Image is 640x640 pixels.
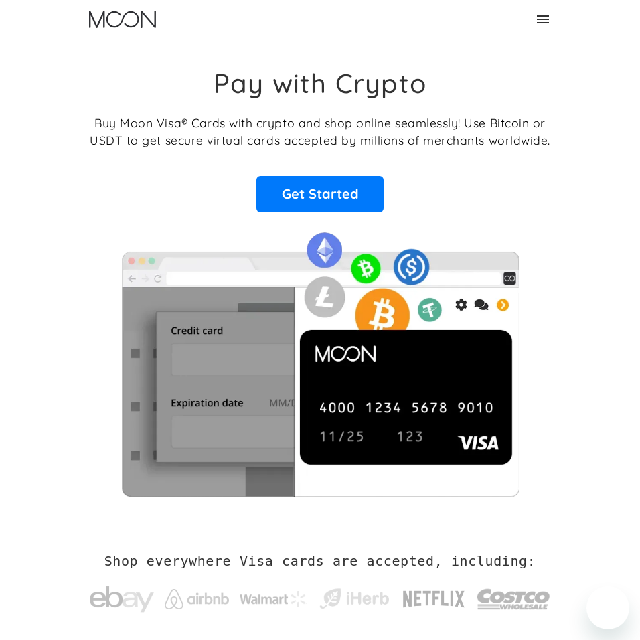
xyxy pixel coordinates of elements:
[104,553,536,569] h2: Shop everywhere Visa cards are accepted, including:
[477,565,550,627] a: Costco
[165,576,229,616] a: Airbnb
[89,11,156,28] a: home
[477,578,550,620] img: Costco
[240,591,307,607] img: Walmart
[402,570,466,622] a: Netflix
[317,572,391,618] a: iHerb
[90,114,550,149] p: Buy Moon Visa® Cards with crypto and shop online seamlessly! Use Bitcoin or USDT to get secure vi...
[90,579,154,619] img: ebay
[165,589,229,609] img: Airbnb
[90,566,154,626] a: ebay
[586,586,629,629] iframe: Button to launch messaging window
[256,176,384,212] a: Get Started
[240,578,307,614] a: Walmart
[214,67,426,99] h1: Pay with Crypto
[317,586,391,611] img: iHerb
[90,223,550,496] img: Moon Cards let you spend your crypto anywhere Visa is accepted.
[402,583,466,615] img: Netflix
[89,11,156,28] img: Moon Logo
